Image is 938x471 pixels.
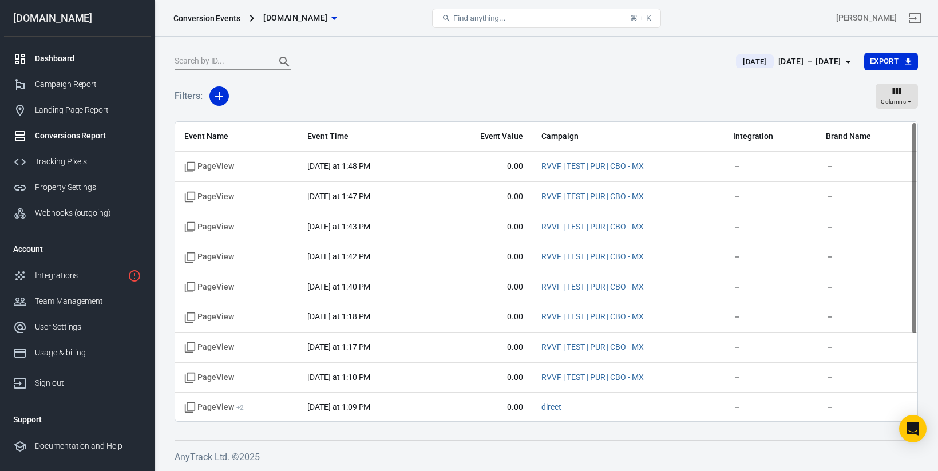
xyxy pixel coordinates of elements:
span: － [826,342,908,353]
button: Search [271,48,298,76]
span: 0.00 [444,282,524,293]
span: Event Name [184,131,289,143]
div: [DOMAIN_NAME] [4,13,151,23]
input: Search by ID... [175,54,266,69]
span: Integration [733,131,808,143]
li: Account [4,235,151,263]
a: Conversions Report [4,123,151,149]
time: 2025-09-18T13:43:25-06:00 [307,222,370,231]
a: Usage & billing [4,340,151,366]
span: Standard event name [184,221,234,233]
div: Property Settings [35,181,141,193]
span: viviendofit.shop [263,11,327,25]
span: RVVF | TEST | PUR | CBO - MX [541,372,644,383]
span: － [733,161,808,172]
span: 0.00 [444,191,524,203]
time: 2025-09-18T13:47:13-06:00 [307,192,370,201]
div: Usage & billing [35,347,141,359]
span: － [826,191,908,203]
a: Integrations [4,263,151,288]
button: Columns [876,84,918,109]
a: RVVF | TEST | PUR | CBO - MX [541,252,644,261]
button: Export [864,53,918,70]
div: Integrations [35,270,123,282]
a: Dashboard [4,46,151,72]
a: RVVF | TEST | PUR | CBO - MX [541,282,644,291]
span: RVVF | TEST | PUR | CBO - MX [541,221,644,233]
button: [DATE][DATE] － [DATE] [727,52,864,71]
span: Columns [881,97,906,107]
span: RVVF | TEST | PUR | CBO - MX [541,342,644,353]
a: RVVF | TEST | PUR | CBO - MX [541,312,644,321]
span: － [733,191,808,203]
span: Find anything... [453,14,505,22]
span: 0.00 [444,161,524,172]
span: direct [541,402,561,413]
a: Campaign Report [4,72,151,97]
div: [DATE] － [DATE] [778,54,841,69]
span: － [733,342,808,353]
span: － [826,311,908,323]
sup: + 2 [236,403,244,411]
a: RVVF | TEST | PUR | CBO - MX [541,161,644,171]
a: Sign out [4,366,151,396]
div: Tracking Pixels [35,156,141,168]
div: Landing Page Report [35,104,141,116]
span: RVVF | TEST | PUR | CBO - MX [541,251,644,263]
button: [DOMAIN_NAME] [259,7,341,29]
a: direct [541,402,561,411]
span: 0.00 [444,251,524,263]
div: Account id: E4RdZofE [836,12,897,24]
span: Standard event name [184,282,234,293]
time: 2025-09-18T13:40:28-06:00 [307,282,370,291]
a: Team Management [4,288,151,314]
span: RVVF | TEST | PUR | CBO - MX [541,191,644,203]
div: Sign out [35,377,141,389]
span: Standard event name [184,311,234,323]
div: Conversions Report [35,130,141,142]
time: 2025-09-18T13:10:15-06:00 [307,373,370,382]
span: － [733,311,808,323]
time: 2025-09-18T13:48:53-06:00 [307,161,370,171]
span: － [733,282,808,293]
div: ⌘ + K [630,14,651,22]
span: Standard event name [184,161,234,172]
span: PageView [184,402,244,413]
span: － [733,402,808,413]
span: Standard event name [184,342,234,353]
a: Webhooks (outgoing) [4,200,151,226]
a: RVVF | TEST | PUR | CBO - MX [541,373,644,382]
time: 2025-09-18T13:42:00-06:00 [307,252,370,261]
span: 0.00 [444,311,524,323]
span: Standard event name [184,191,234,203]
span: Event Time [307,131,425,143]
a: RVVF | TEST | PUR | CBO - MX [541,222,644,231]
span: － [733,251,808,263]
span: － [826,402,908,413]
span: － [733,221,808,233]
span: － [733,372,808,383]
div: Conversion Events [173,13,240,24]
span: 0.00 [444,372,524,383]
span: － [826,161,908,172]
a: User Settings [4,314,151,340]
svg: 1 networks not verified yet [128,269,141,283]
span: Standard event name [184,372,234,383]
div: Open Intercom Messenger [899,415,927,442]
button: Find anything...⌘ + K [432,9,661,28]
div: User Settings [35,321,141,333]
li: Support [4,406,151,433]
time: 2025-09-18T13:18:38-06:00 [307,312,370,321]
a: RVVF | TEST | PUR | CBO - MX [541,342,644,351]
span: － [826,251,908,263]
a: Property Settings [4,175,151,200]
div: Dashboard [35,53,141,65]
span: 0.00 [444,402,524,413]
span: － [826,221,908,233]
span: RVVF | TEST | PUR | CBO - MX [541,161,644,172]
h5: Filters: [175,78,203,114]
span: Brand Name [826,131,908,143]
a: Tracking Pixels [4,149,151,175]
div: scrollable content [175,122,917,421]
time: 2025-09-18T13:09:32-06:00 [307,402,370,411]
